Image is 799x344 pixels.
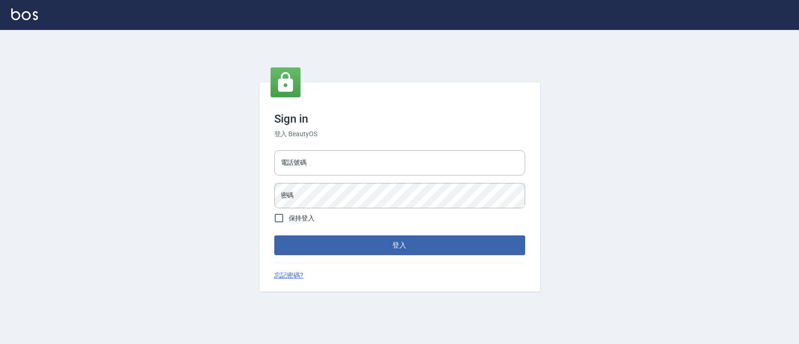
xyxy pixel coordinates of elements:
h6: 登入 BeautyOS [274,129,525,139]
h3: Sign in [274,112,525,125]
a: 忘記密碼? [274,271,304,280]
span: 保持登入 [289,213,315,223]
button: 登入 [274,235,525,255]
img: Logo [11,8,38,20]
